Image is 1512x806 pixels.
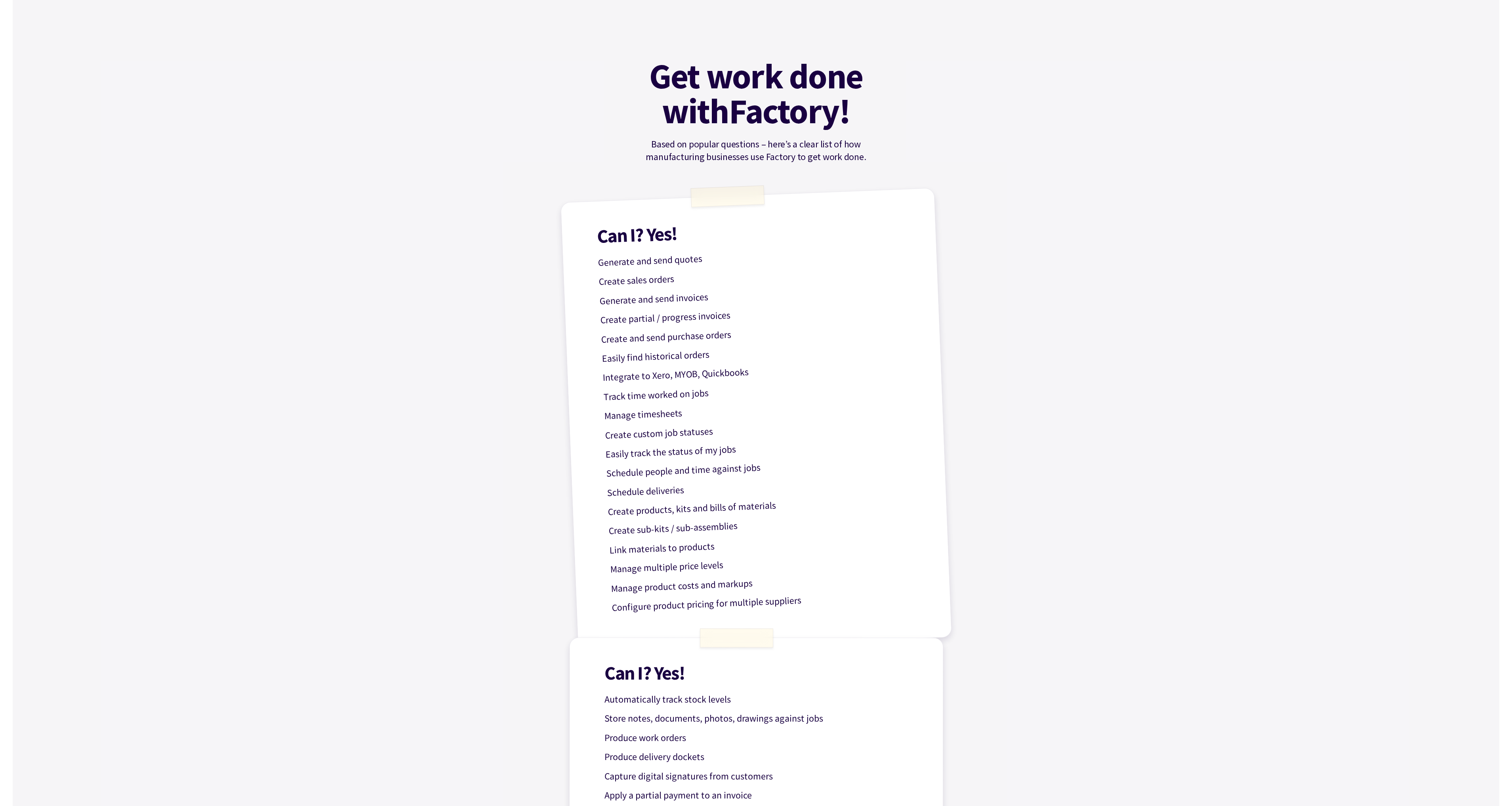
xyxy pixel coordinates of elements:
p: Capture digital signatures from customers [604,769,921,784]
h1: Can I? Yes! [604,663,921,683]
p: Produce delivery dockets [604,749,921,765]
iframe: Chat Widget [1380,720,1512,806]
p: Create sub-kits / sub-assemblies [608,511,925,539]
p: Create and send purchase orders [601,319,917,347]
p: Produce work orders [604,730,921,746]
p: Generate and send invoices [599,281,916,309]
p: Generate and send quotes [598,243,914,271]
p: Automatically track stock levels [604,692,921,707]
p: Apply a partial payment to an invoice [604,788,921,803]
p: Easily find historical orders [601,339,918,367]
p: Track time worked on jobs [603,377,919,405]
p: Create custom job statuses [604,415,921,443]
mark: Factory! [729,94,850,128]
p: Schedule deliveries [607,473,923,500]
p: Based on popular questions – here’s a clear list of how manufacturing businesses use Factory to g... [622,138,890,163]
p: Easily track the status of my jobs [605,435,922,462]
p: Schedule people and time against jobs [606,454,923,481]
p: Integrate to Xero, MYOB, Quickbooks [602,358,919,386]
p: Manage multiple price levels [610,550,926,577]
p: Create products, kits and bills of materials [608,492,924,520]
p: Link materials to products [609,530,925,558]
p: Manage timesheets [604,396,920,424]
p: Manage product costs and markups [610,569,927,596]
p: Create sales orders [599,262,915,290]
p: Configure product pricing for multiple suppliers [611,588,928,615]
h1: Can I? Yes! [597,214,913,246]
p: Store notes, documents, photos, drawings against jobs [604,711,921,726]
h1: Get work done with [637,59,875,128]
p: Create partial / progress invoices [600,300,917,328]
